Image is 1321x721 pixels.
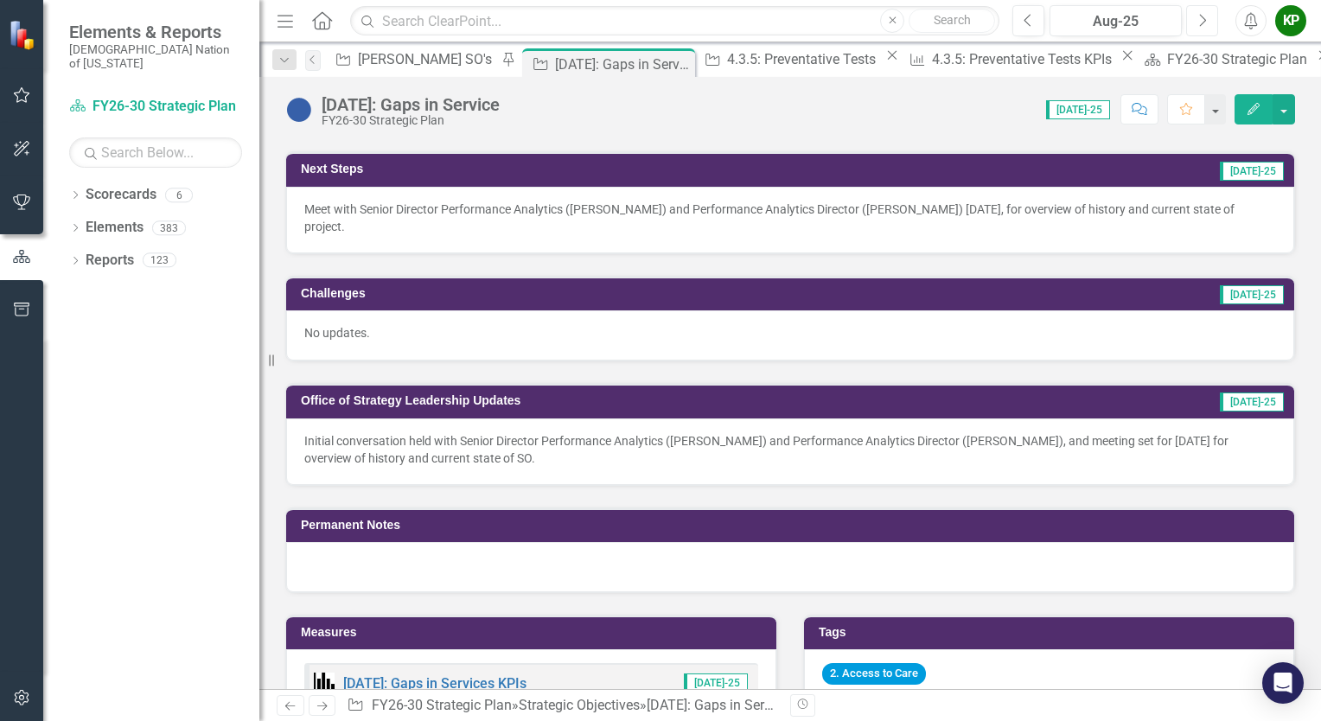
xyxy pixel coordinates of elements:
a: Elements [86,218,144,238]
h3: Challenges [301,287,789,300]
div: 4.3.5: Preventative Tests KPIs [932,48,1117,70]
span: [DATE]-25 [684,673,748,692]
h3: Office of Strategy Leadership Updates [301,394,1059,407]
a: 4.3.5: Preventative Tests [699,48,881,70]
div: 383 [152,220,186,235]
span: Search [934,13,971,27]
small: [DEMOGRAPHIC_DATA] Nation of [US_STATE] [69,42,242,71]
a: Strategic Objectives [519,697,640,713]
span: [DATE]-25 [1046,100,1110,119]
input: Search Below... [69,137,242,168]
img: Performance Management [314,673,335,693]
button: Search [909,9,995,33]
div: [DATE]: Gaps in Service [647,697,788,713]
a: 4.3.5: Preventative Tests KPIs [903,48,1117,70]
a: Reports [86,251,134,271]
a: Scorecards [86,185,156,205]
h3: Tags [819,626,1286,639]
p: No updates. [304,324,1276,341]
p: Meet with Senior Director Performance Analytics ([PERSON_NAME]) and Performance Analytics Directo... [304,201,1276,235]
a: FY26-30 Strategic Plan [372,697,512,713]
div: 4.3.5: Preventative Tests [727,48,881,70]
div: 6 [165,188,193,202]
span: [DATE]-25 [1220,285,1284,304]
span: 2. Access to Care [822,663,926,685]
button: Aug-25 [1050,5,1182,36]
div: FY26-30 Strategic Plan [322,114,500,127]
div: » » [347,696,777,716]
input: Search ClearPoint... [350,6,999,36]
div: [DATE]: Gaps in Service [555,54,691,75]
div: [PERSON_NAME] SO's [358,48,497,70]
p: Initial conversation held with Senior Director Performance Analytics ([PERSON_NAME]) and Performa... [304,432,1276,467]
a: [DATE]: Gaps in Services KPIs [343,675,526,692]
div: Aug-25 [1056,11,1176,32]
a: FY26-30 Strategic Plan [69,97,242,117]
div: 123 [143,253,176,268]
a: FY26-30 Strategic Plan [1139,48,1312,70]
button: KP [1275,5,1306,36]
div: [DATE]: Gaps in Service [322,95,500,114]
h3: Permanent Notes [301,519,1286,532]
span: Elements & Reports [69,22,242,42]
span: [DATE]-25 [1220,392,1284,412]
span: [DATE]-25 [1220,162,1284,181]
h3: Measures [301,626,768,639]
div: FY26-30 Strategic Plan [1167,48,1312,70]
img: ClearPoint Strategy [9,19,39,49]
h3: Next Steps [301,163,782,175]
img: Not Started [285,96,313,124]
a: [PERSON_NAME] SO's [329,48,497,70]
div: Open Intercom Messenger [1262,662,1304,704]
